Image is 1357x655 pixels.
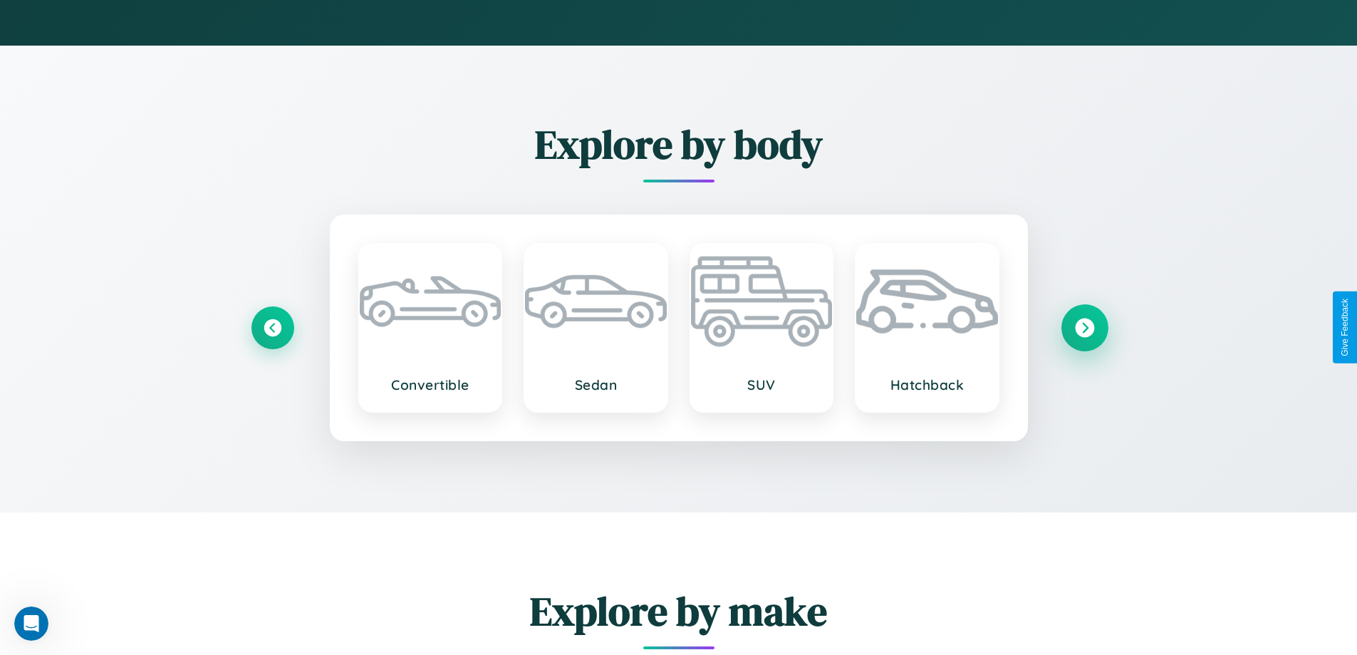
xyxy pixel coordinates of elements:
[374,376,487,393] h3: Convertible
[1340,299,1350,356] div: Give Feedback
[705,376,818,393] h3: SUV
[251,584,1106,639] h2: Explore by make
[539,376,652,393] h3: Sedan
[870,376,984,393] h3: Hatchback
[14,607,48,641] iframe: Intercom live chat
[251,117,1106,172] h2: Explore by body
